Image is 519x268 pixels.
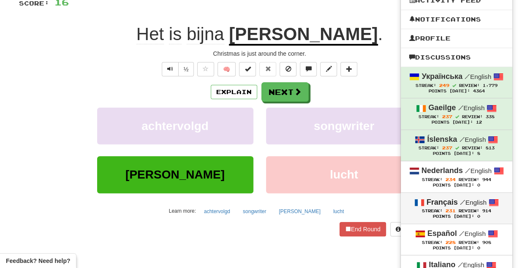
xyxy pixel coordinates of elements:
a: Íslenska /English Streak: 237 Review: 813 Points [DATE]: 8 [401,130,512,161]
span: achtervolgd [141,119,209,133]
a: Español /English Streak: 228 Review: 908 Points [DATE]: 0 [401,224,512,255]
button: lucht [329,205,348,218]
small: English [465,73,491,80]
span: 231 [446,208,456,213]
div: Christmas is just around the corner. [19,49,500,58]
small: English [459,230,486,237]
a: Nederlands /English Streak: 234 Review: 944 Points [DATE]: 0 [401,161,512,192]
span: / [459,230,465,237]
strong: Íslenska [427,135,457,143]
span: 237 [442,145,452,150]
div: Points [DATE]: 4364 [409,89,504,94]
button: Edit sentence (alt+d) [320,62,337,76]
button: Next [261,82,309,102]
span: Streak: [422,177,443,182]
span: Streak includes today. [452,84,456,87]
button: lucht [266,156,422,193]
a: Notifications [401,14,512,25]
button: Ignore sentence (alt+i) [280,62,296,76]
span: Streak includes today. [455,146,459,150]
span: Het [136,24,164,44]
span: Review: [459,208,479,213]
button: 🧠 [217,62,236,76]
small: English [460,199,486,206]
span: Streak: [416,83,436,88]
button: Reset to 0% Mastered (alt+r) [259,62,276,76]
strong: Українська [421,72,462,81]
strong: Français [427,198,458,206]
span: / [459,135,465,143]
span: Streak: [418,114,439,119]
span: 237 [442,114,452,119]
small: English [459,136,486,143]
div: Points [DATE]: 8 [409,151,504,157]
button: ½ [178,62,194,76]
span: Open feedback widget [6,257,70,265]
span: Streak includes today. [455,115,459,119]
span: songwriter [314,119,374,133]
span: 1,779 [483,83,497,88]
button: Help! [390,222,420,236]
button: songwriter [238,205,271,218]
span: bijna [187,24,224,44]
span: 228 [446,240,456,245]
small: Learn more: [169,208,196,214]
span: Review: [459,83,480,88]
span: . [378,24,383,44]
button: Set this sentence to 100% Mastered (alt+m) [239,62,256,76]
span: Review: [459,177,479,182]
a: Українська /English Streak: 249 Review: 1,779 Points [DATE]: 4364 [401,67,512,98]
span: / [465,167,470,174]
a: Profile [401,33,512,44]
a: Français /English Streak: 231 Review: 914 Points [DATE]: 0 [401,193,512,224]
button: End Round [340,222,386,236]
small: English [458,104,484,111]
div: Points [DATE]: 0 [409,246,504,251]
button: songwriter [266,108,422,144]
span: Streak: [422,208,443,213]
div: Points [DATE]: 0 [409,214,504,219]
button: [PERSON_NAME] [97,156,253,193]
a: Discussions [401,52,512,63]
strong: Español [427,229,457,238]
span: 914 [482,208,491,213]
button: Favorite sentence (alt+f) [197,62,214,76]
strong: Nederlands [421,166,463,175]
button: Add to collection (alt+a) [340,62,357,76]
button: achtervolgd [97,108,253,144]
span: 234 [446,177,456,182]
span: 813 [486,146,495,150]
div: Points [DATE]: 0 [409,183,504,188]
span: Review: [462,146,483,150]
span: 338 [486,114,495,119]
span: / [458,104,463,111]
small: English [465,167,492,174]
span: / [465,73,470,80]
span: Review: [462,114,483,119]
u: [PERSON_NAME] [229,24,378,46]
div: Text-to-speech controls [160,62,194,76]
a: Gaeilge /English Streak: 237 Review: 338 Points [DATE]: 12 [401,98,512,129]
div: Points [DATE]: 12 [409,120,504,125]
span: 249 [439,83,449,88]
button: Explain [211,85,257,99]
span: is [169,24,182,44]
span: Streak: [422,240,443,245]
span: lucht [330,168,358,181]
span: 908 [482,240,491,245]
button: Play sentence audio (ctl+space) [162,62,179,76]
button: [PERSON_NAME] [274,205,325,218]
button: Discuss sentence (alt+u) [300,62,317,76]
span: / [460,198,465,206]
strong: Gaeilge [428,103,456,112]
span: 944 [482,177,491,182]
button: achtervolgd [199,205,235,218]
span: Review: [459,240,479,245]
span: Streak: [418,146,439,150]
span: [PERSON_NAME] [125,168,225,181]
